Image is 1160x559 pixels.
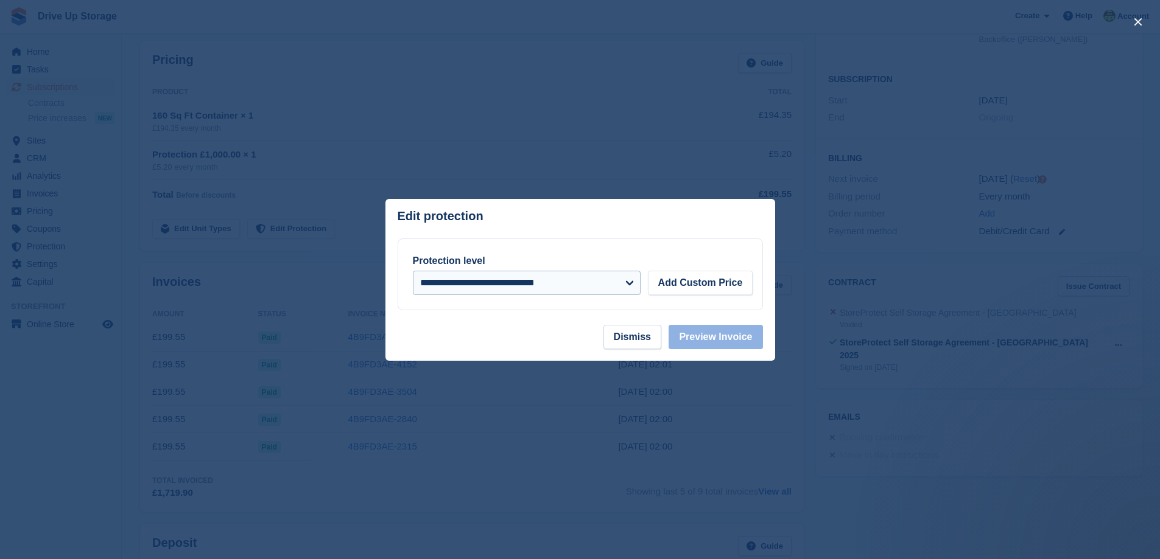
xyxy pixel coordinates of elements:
[398,209,483,223] p: Edit protection
[1128,12,1148,32] button: close
[413,255,485,266] label: Protection level
[669,325,762,349] button: Preview Invoice
[603,325,661,349] button: Dismiss
[648,271,753,295] button: Add Custom Price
